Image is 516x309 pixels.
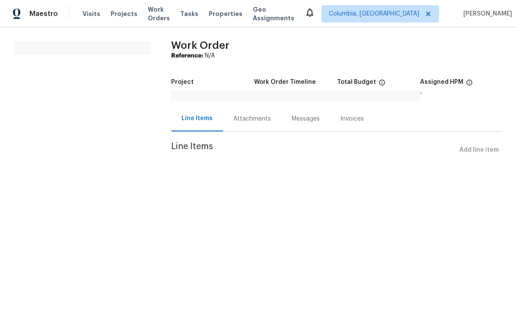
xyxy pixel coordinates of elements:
[253,5,294,22] span: Geo Assignments
[254,79,316,85] h5: Work Order Timeline
[171,40,229,51] span: Work Order
[292,115,320,123] div: Messages
[341,115,364,123] div: Invoices
[379,79,385,90] span: The total cost of line items that have been proposed by Opendoor. This sum includes line items th...
[209,10,242,18] span: Properties
[148,5,170,22] span: Work Orders
[420,90,502,96] div: -
[466,79,473,90] span: The hpm assigned to this work order.
[233,115,271,123] div: Attachments
[337,79,376,85] h5: Total Budget
[182,114,213,123] div: Line Items
[329,10,419,18] span: Columbia, [GEOGRAPHIC_DATA]
[83,10,100,18] span: Visits
[29,10,58,18] span: Maestro
[171,79,194,85] h5: Project
[420,79,463,85] h5: Assigned HPM
[111,10,137,18] span: Projects
[171,53,203,59] b: Reference:
[460,10,512,18] span: [PERSON_NAME]
[171,51,502,60] div: N/A
[180,11,198,17] span: Tasks
[171,142,456,158] span: Line Items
